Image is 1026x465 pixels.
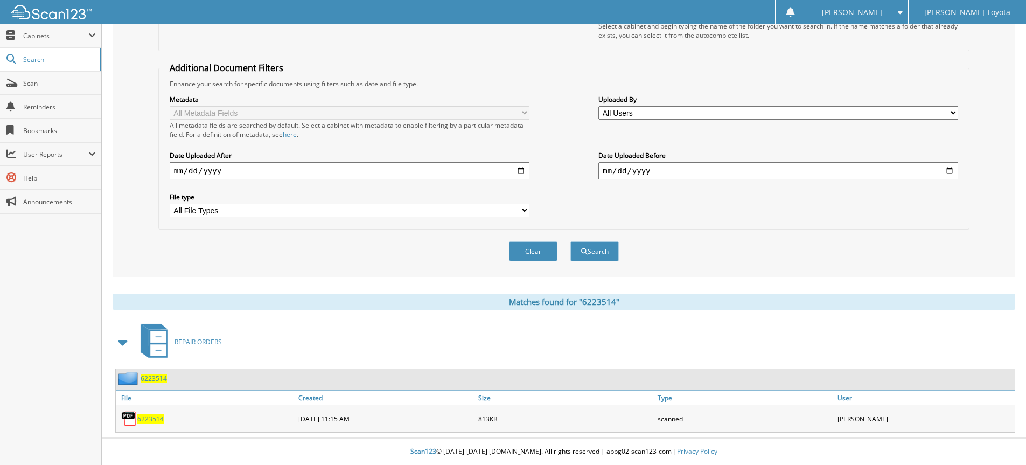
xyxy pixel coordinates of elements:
[23,79,96,88] span: Scan
[141,374,167,383] a: 6223514
[23,55,94,64] span: Search
[924,9,1010,16] span: [PERSON_NAME] Toyota
[121,411,137,427] img: PDF.png
[23,102,96,112] span: Reminders
[118,372,141,385] img: folder2.png
[23,150,88,159] span: User Reports
[296,391,476,405] a: Created
[655,391,835,405] a: Type
[677,447,717,456] a: Privacy Policy
[134,321,222,363] a: REPAIR ORDERS
[476,391,655,405] a: Size
[170,151,529,160] label: Date Uploaded After
[116,391,296,405] a: File
[170,192,529,202] label: File type
[23,173,96,183] span: Help
[598,151,958,160] label: Date Uploaded Before
[164,62,289,74] legend: Additional Document Filters
[170,95,529,104] label: Metadata
[23,31,88,40] span: Cabinets
[835,408,1015,429] div: [PERSON_NAME]
[23,126,96,135] span: Bookmarks
[972,413,1026,465] iframe: Chat Widget
[137,414,164,424] a: 6223514
[113,294,1015,310] div: Matches found for "6223514"
[170,121,529,139] div: All metadata fields are searched by default. Select a cabinet with metadata to enable filtering b...
[655,408,835,429] div: scanned
[598,22,958,40] div: Select a cabinet and begin typing the name of the folder you want to search in. If the name match...
[476,408,655,429] div: 813KB
[570,241,619,261] button: Search
[164,79,964,88] div: Enhance your search for specific documents using filters such as date and file type.
[509,241,557,261] button: Clear
[23,197,96,206] span: Announcements
[410,447,436,456] span: Scan123
[102,439,1026,465] div: © [DATE]-[DATE] [DOMAIN_NAME]. All rights reserved | appg02-scan123-com |
[598,95,958,104] label: Uploaded By
[598,162,958,179] input: end
[835,391,1015,405] a: User
[11,5,92,19] img: scan123-logo-white.svg
[296,408,476,429] div: [DATE] 11:15 AM
[283,130,297,139] a: here
[170,162,529,179] input: start
[822,9,882,16] span: [PERSON_NAME]
[175,337,222,346] span: REPAIR ORDERS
